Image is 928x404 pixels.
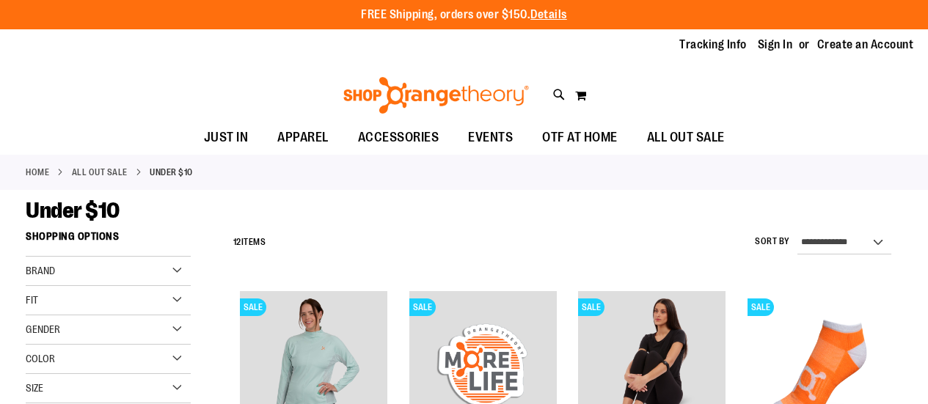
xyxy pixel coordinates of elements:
a: Sign In [758,37,793,53]
span: Brand [26,265,55,276]
a: Tracking Info [679,37,747,53]
label: Sort By [755,235,790,248]
span: SALE [240,298,266,316]
strong: Under $10 [150,166,193,179]
span: ALL OUT SALE [647,121,725,154]
span: APPAREL [277,121,329,154]
span: ACCESSORIES [358,121,439,154]
span: Color [26,353,55,364]
span: Under $10 [26,198,120,223]
span: SALE [748,298,774,316]
a: Create an Account [817,37,914,53]
span: 12 [233,237,241,247]
p: FREE Shipping, orders over $150. [361,7,567,23]
span: SALE [409,298,436,316]
a: Details [530,8,567,21]
span: Fit [26,294,38,306]
span: Gender [26,323,60,335]
h2: Items [233,231,266,254]
a: Home [26,166,49,179]
span: Size [26,382,43,394]
span: JUST IN [204,121,249,154]
strong: Shopping Options [26,224,191,257]
span: SALE [578,298,604,316]
span: EVENTS [468,121,513,154]
span: OTF AT HOME [542,121,618,154]
a: ALL OUT SALE [72,166,128,179]
img: Shop Orangetheory [341,77,531,114]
